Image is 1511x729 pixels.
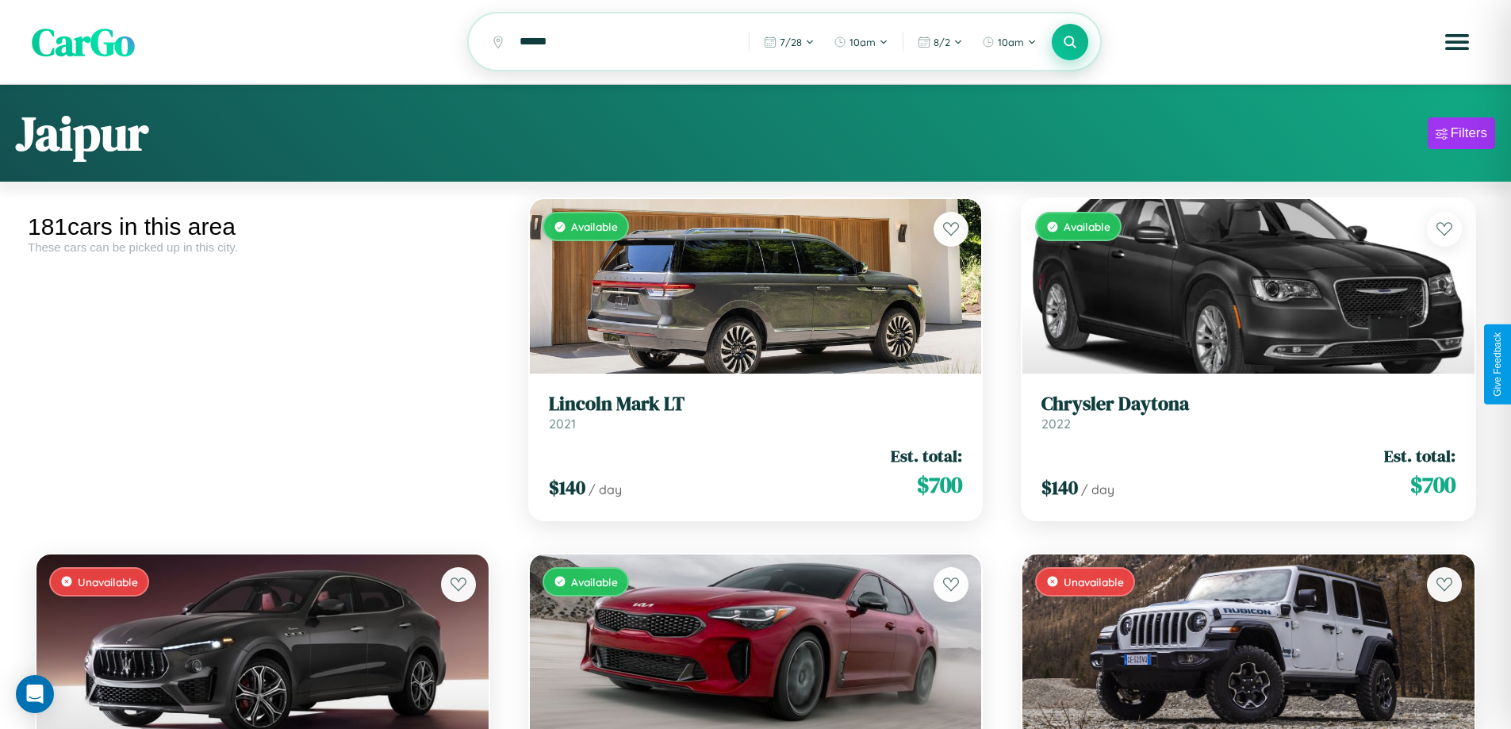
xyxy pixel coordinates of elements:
[1064,575,1124,589] span: Unavailable
[589,482,622,497] span: / day
[1435,20,1479,64] button: Open menu
[934,36,950,48] span: 8 / 2
[549,393,963,416] h3: Lincoln Mark LT
[1428,117,1495,149] button: Filters
[780,36,802,48] span: 7 / 28
[974,29,1045,55] button: 10am
[1041,416,1071,432] span: 2022
[1081,482,1114,497] span: / day
[78,575,138,589] span: Unavailable
[549,474,585,501] span: $ 140
[16,101,148,166] h1: Jaipur
[1041,393,1455,432] a: Chrysler Daytona2022
[891,444,962,467] span: Est. total:
[571,220,618,233] span: Available
[32,16,135,68] span: CarGo
[549,393,963,432] a: Lincoln Mark LT2021
[1064,220,1110,233] span: Available
[849,36,876,48] span: 10am
[16,675,54,713] div: Open Intercom Messenger
[1041,474,1078,501] span: $ 140
[910,29,971,55] button: 8/2
[28,240,497,254] div: These cars can be picked up in this city.
[549,416,576,432] span: 2021
[1492,332,1503,397] div: Give Feedback
[1384,444,1455,467] span: Est. total:
[998,36,1024,48] span: 10am
[1451,125,1487,141] div: Filters
[756,29,823,55] button: 7/28
[571,575,618,589] span: Available
[826,29,896,55] button: 10am
[1410,469,1455,501] span: $ 700
[917,469,962,501] span: $ 700
[1041,393,1455,416] h3: Chrysler Daytona
[28,213,497,240] div: 181 cars in this area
